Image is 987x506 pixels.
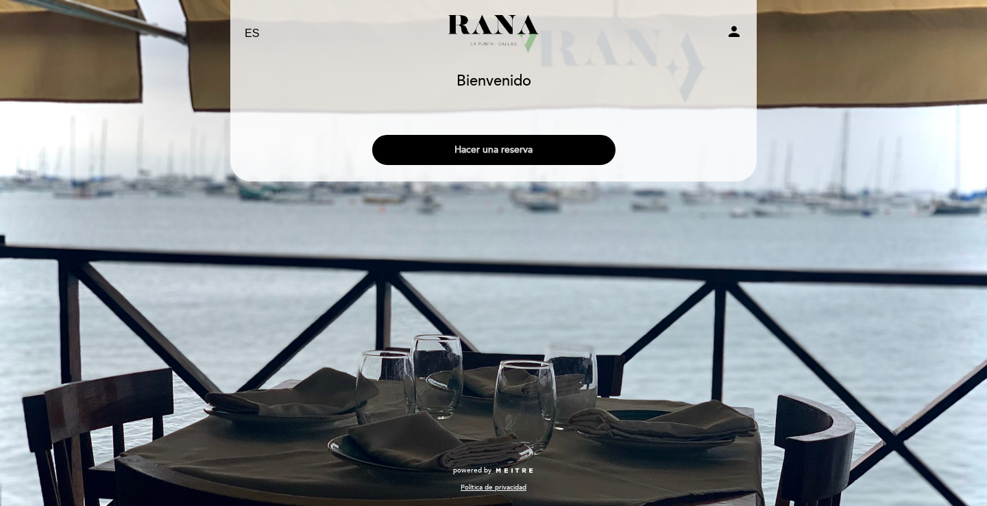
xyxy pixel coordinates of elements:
img: MEITRE [495,468,534,475]
a: powered by [453,466,534,475]
span: powered by [453,466,491,475]
a: Rana [GEOGRAPHIC_DATA] [408,15,579,53]
a: Política de privacidad [461,483,526,492]
button: Hacer una reserva [372,135,616,165]
h1: Bienvenido [456,73,531,90]
button: person [726,23,742,45]
i: person [726,23,742,40]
